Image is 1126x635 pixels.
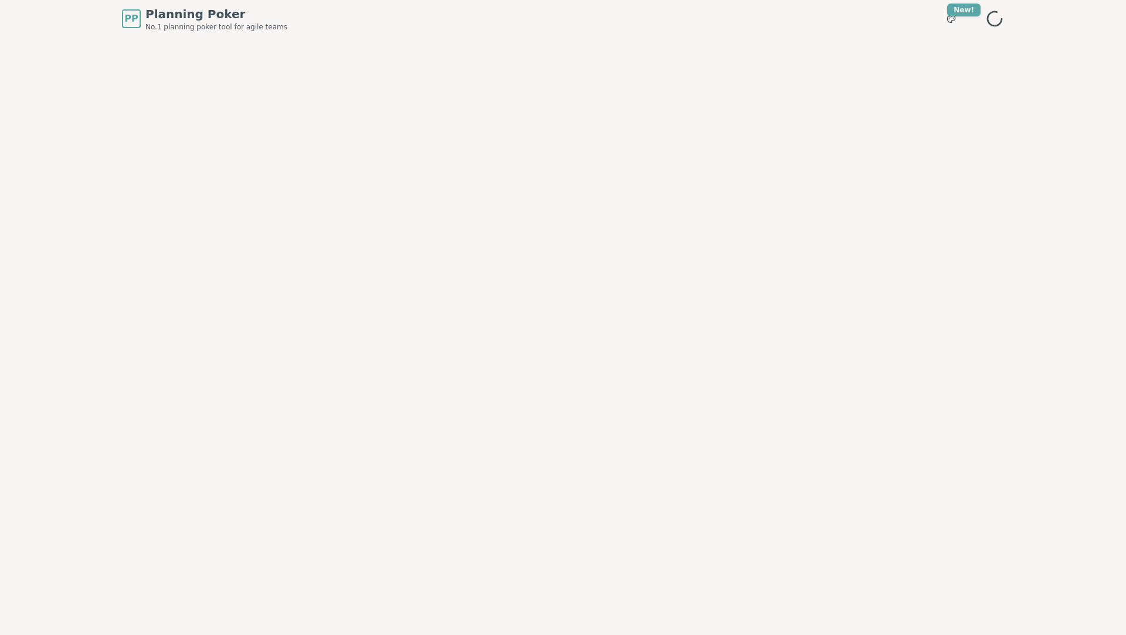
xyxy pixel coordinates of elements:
button: New! [941,8,962,29]
span: PP [124,12,138,26]
div: New! [947,4,981,16]
span: Planning Poker [145,6,287,22]
a: PPPlanning PokerNo.1 planning poker tool for agile teams [122,6,287,32]
span: No.1 planning poker tool for agile teams [145,22,287,32]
